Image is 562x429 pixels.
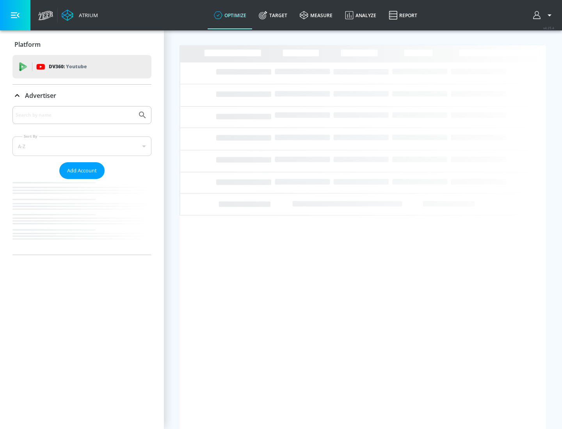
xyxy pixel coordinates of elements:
div: A-Z [12,136,151,156]
div: DV360: Youtube [12,55,151,78]
div: Atrium [76,12,98,19]
p: Advertiser [25,91,56,100]
p: Youtube [66,62,87,71]
a: optimize [208,1,253,29]
nav: list of Advertiser [12,179,151,255]
div: Platform [12,34,151,55]
span: Add Account [67,166,97,175]
div: Advertiser [12,85,151,106]
span: v 4.25.4 [543,26,554,30]
p: DV360: [49,62,87,71]
a: measure [293,1,339,29]
label: Sort By [22,134,39,139]
input: Search by name [16,110,134,120]
a: Analyze [339,1,382,29]
a: Report [382,1,423,29]
button: Add Account [59,162,105,179]
div: Advertiser [12,106,151,255]
p: Platform [14,40,41,49]
a: Target [253,1,293,29]
a: Atrium [62,9,98,21]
